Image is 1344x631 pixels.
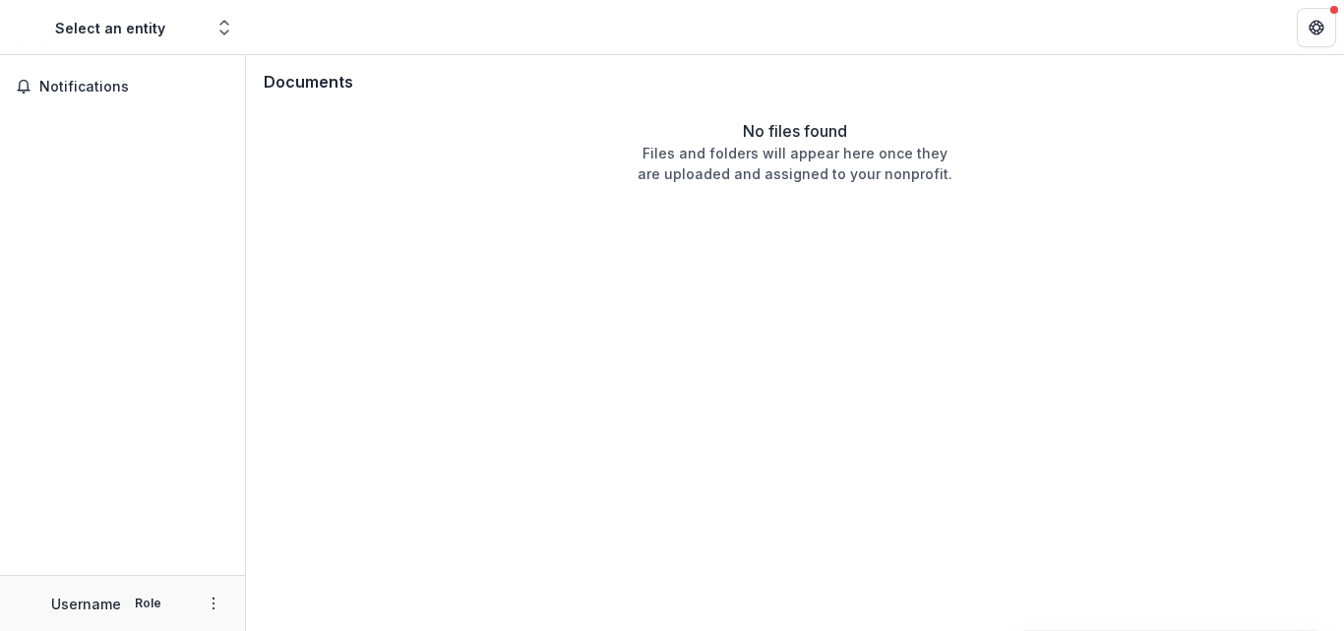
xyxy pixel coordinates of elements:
p: No files found [743,119,847,143]
p: Files and folders will appear here once they are uploaded and assigned to your nonprofit. [638,143,952,184]
p: Role [129,595,167,612]
button: Get Help [1297,8,1336,47]
p: Username [51,594,121,614]
h3: Documents [264,73,353,92]
span: Notifications [39,79,229,95]
button: Open entity switcher [211,8,238,47]
button: More [202,592,225,615]
div: Select an entity [55,18,165,38]
button: Notifications [8,71,237,102]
